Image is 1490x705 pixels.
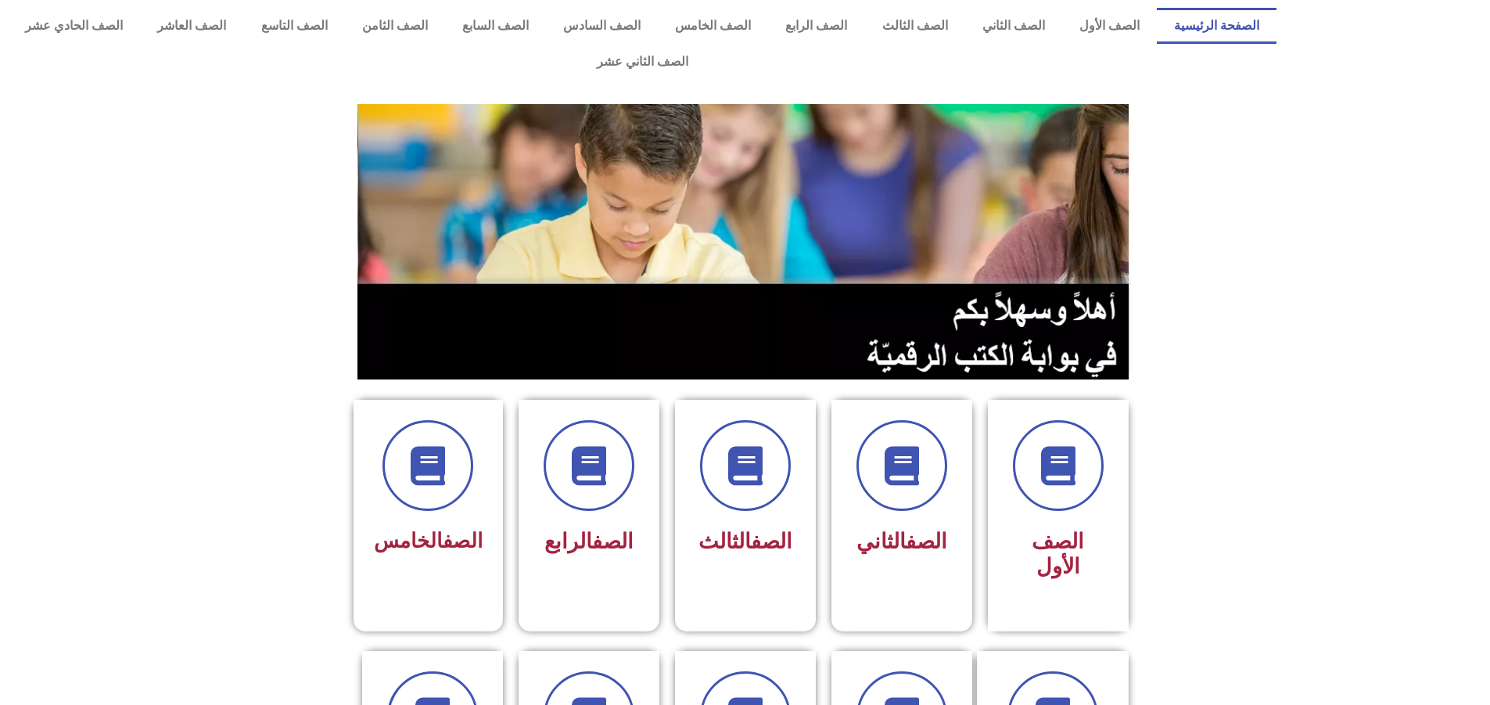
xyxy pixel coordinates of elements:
span: الخامس [374,529,483,552]
a: الصف الثالث [864,8,964,44]
a: الصف التاسع [243,8,344,44]
a: الصف [443,529,483,552]
a: الصف [751,529,792,554]
a: الصف الثاني عشر [8,44,1276,80]
span: الرابع [544,529,634,554]
a: الصف العاشر [140,8,243,44]
a: الصف الخامس [658,8,768,44]
span: الثالث [698,529,792,554]
span: الثاني [856,529,947,554]
a: الصف الثامن [345,8,445,44]
a: الصفحة الرئيسية [1157,8,1276,44]
a: الصف السادس [546,8,658,44]
a: الصف الرابع [768,8,864,44]
a: الصف الحادي عشر [8,8,140,44]
a: الصف [592,529,634,554]
span: الصف الأول [1032,529,1084,579]
a: الصف الثاني [965,8,1062,44]
a: الصف الأول [1062,8,1157,44]
a: الصف السابع [445,8,546,44]
a: الصف [906,529,947,554]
